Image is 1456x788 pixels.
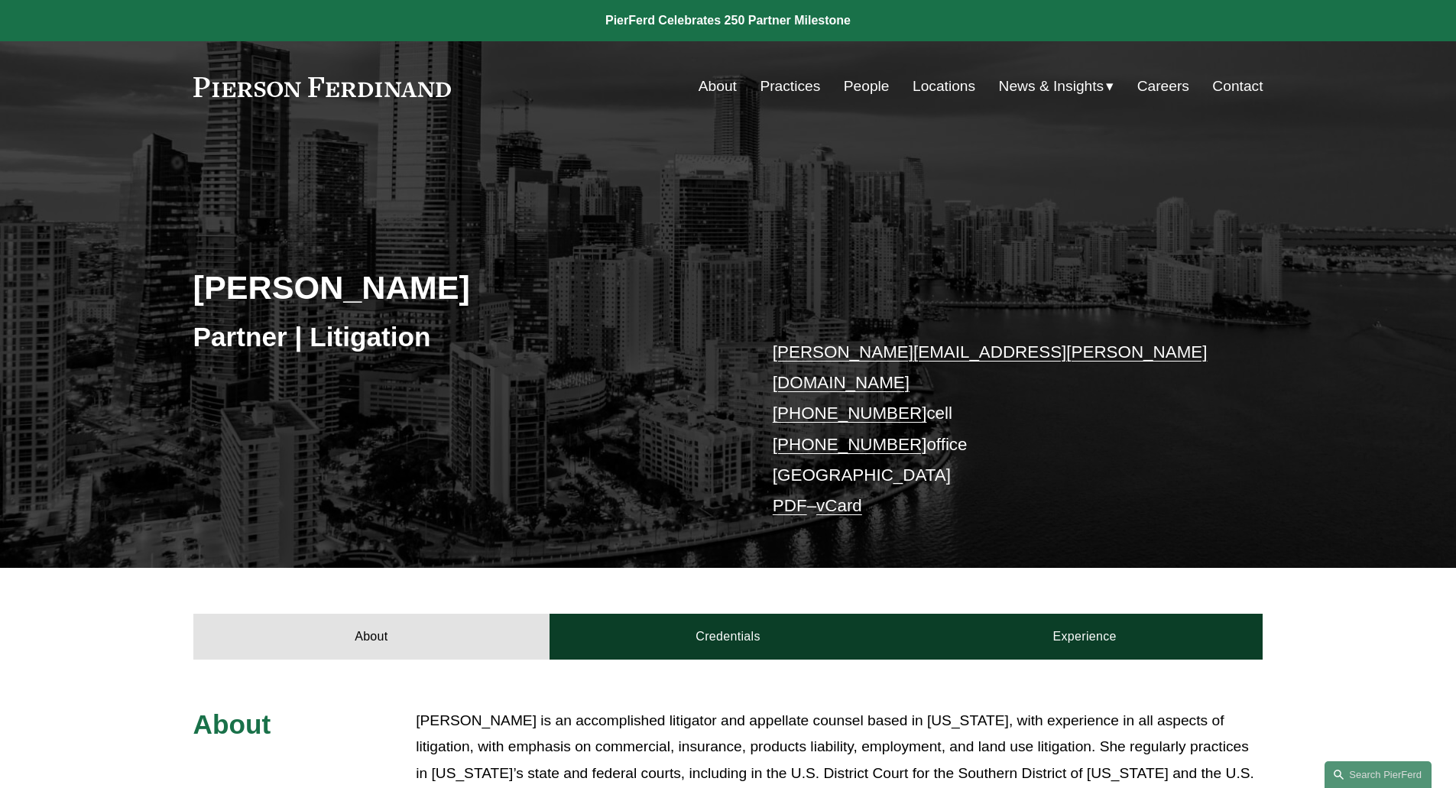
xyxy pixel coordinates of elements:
[1212,72,1263,101] a: Contact
[773,342,1208,392] a: [PERSON_NAME][EMAIL_ADDRESS][PERSON_NAME][DOMAIN_NAME]
[760,72,820,101] a: Practices
[773,404,927,423] a: [PHONE_NUMBER]
[999,73,1104,100] span: News & Insights
[193,614,550,660] a: About
[816,496,862,515] a: vCard
[699,72,737,101] a: About
[550,614,906,660] a: Credentials
[193,268,728,307] h2: [PERSON_NAME]
[193,320,728,354] h3: Partner | Litigation
[773,435,927,454] a: [PHONE_NUMBER]
[1325,761,1432,788] a: Search this site
[1137,72,1189,101] a: Careers
[193,709,271,739] span: About
[773,337,1218,522] p: cell office [GEOGRAPHIC_DATA] –
[844,72,890,101] a: People
[773,496,807,515] a: PDF
[906,614,1263,660] a: Experience
[913,72,975,101] a: Locations
[999,72,1114,101] a: folder dropdown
